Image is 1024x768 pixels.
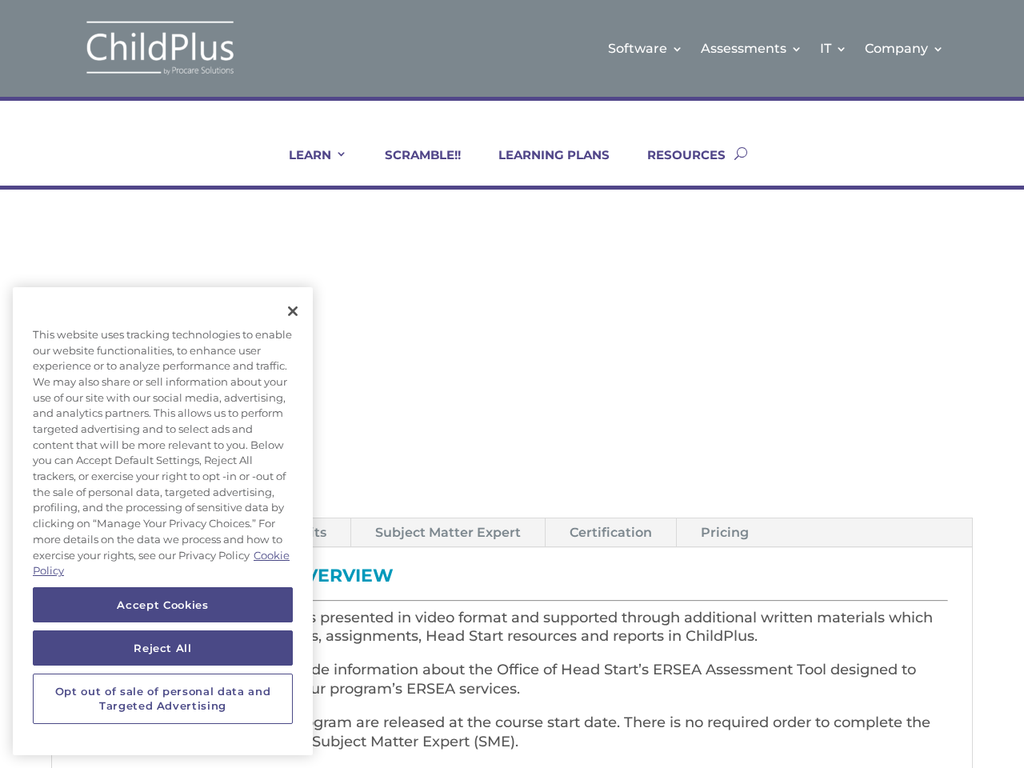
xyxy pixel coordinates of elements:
[677,518,773,546] a: Pricing
[627,147,726,186] a: RESOURCES
[33,630,293,666] button: Reject All
[76,567,948,593] h3: ERSEA Certification Overview
[33,674,293,724] button: Opt out of sale of personal data and Targeted Advertising
[76,714,930,750] span: All units in the ERSEA Online Program are released at the course start date. There is no required...
[820,16,847,81] a: IT
[351,518,545,546] a: Subject Matter Expert
[13,287,313,755] div: Privacy
[13,319,313,587] div: This website uses tracking technologies to enable our website functionalities, to enhance user ex...
[33,587,293,622] button: Accept Cookies
[13,287,313,755] div: Cookie banner
[546,518,676,546] a: Certification
[269,147,347,186] a: LEARN
[275,294,310,329] button: Close
[608,16,683,81] a: Software
[701,16,802,81] a: Assessments
[365,147,461,186] a: SCRAMBLE!!
[76,609,933,646] span: In each individual unit, content is presented in video format and supported through additional wr...
[865,16,944,81] a: Company
[478,147,610,186] a: LEARNING PLANS
[76,661,948,714] p: All units in this certification include information about the Office of Head Start’s ERSEA Assess...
